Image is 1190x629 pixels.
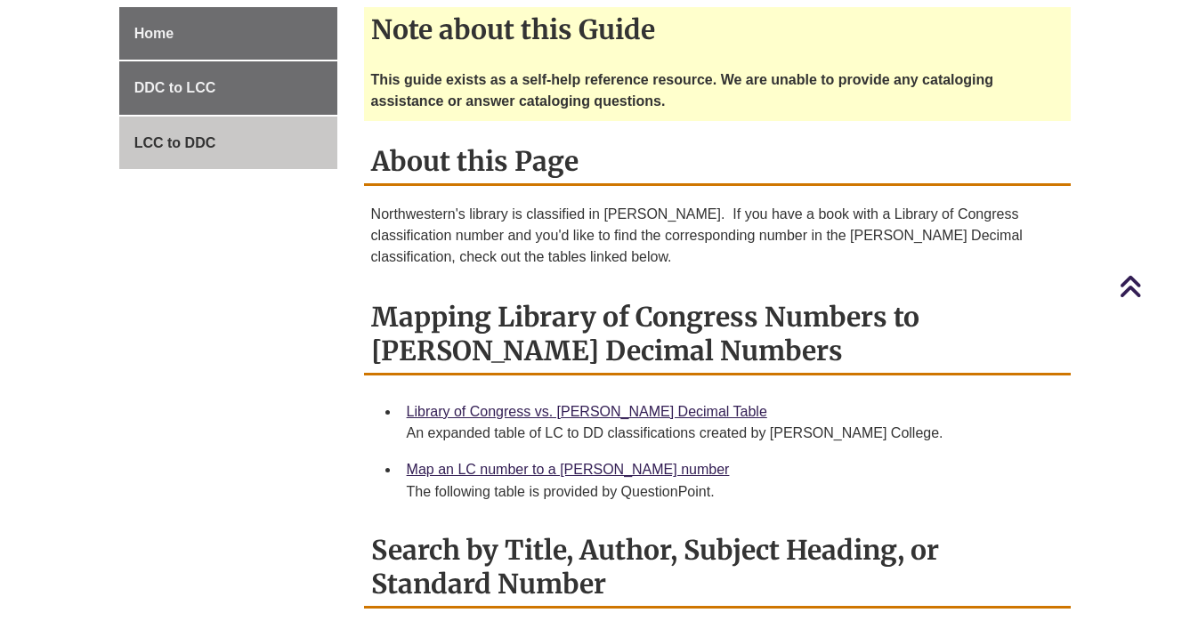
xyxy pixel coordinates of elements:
[119,61,337,115] a: DDC to LCC
[364,528,1072,609] h2: Search by Title, Author, Subject Heading, or Standard Number
[407,481,1057,503] div: The following table is provided by QuestionPoint.
[407,462,730,477] a: Map an LC number to a [PERSON_NAME] number
[407,404,767,419] a: Library of Congress vs. [PERSON_NAME] Decimal Table
[1119,274,1186,298] a: Back to Top
[134,26,174,41] span: Home
[119,7,337,170] div: Guide Page Menu
[371,72,994,109] strong: This guide exists as a self-help reference resource. We are unable to provide any cataloging assi...
[364,294,1072,375] h2: Mapping Library of Congress Numbers to [PERSON_NAME] Decimal Numbers
[407,423,1057,444] div: An expanded table of LC to DD classifications created by [PERSON_NAME] College.
[119,7,337,60] a: Home
[119,117,337,170] a: LCC to DDC
[371,204,1065,268] p: Northwestern's library is classified in [PERSON_NAME]. If you have a book with a Library of Congr...
[364,139,1072,186] h2: About this Page
[134,80,216,95] span: DDC to LCC
[364,7,1072,52] h2: Note about this Guide
[134,135,216,150] span: LCC to DDC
